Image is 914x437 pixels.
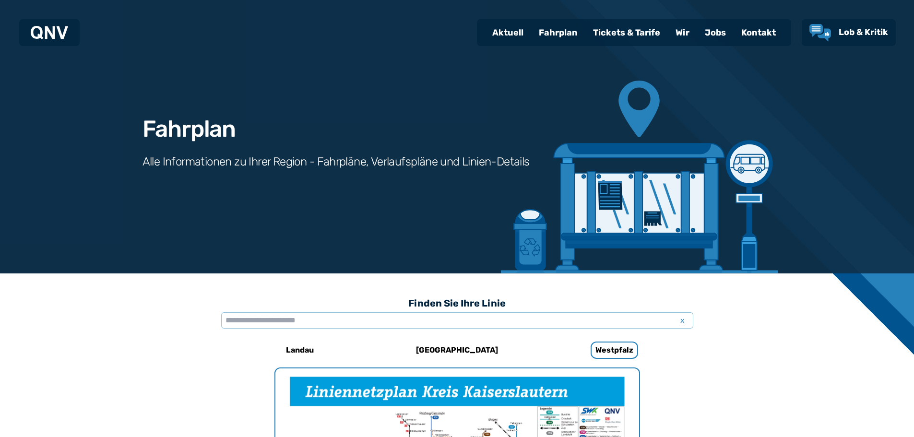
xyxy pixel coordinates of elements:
[668,20,697,45] a: Wir
[531,20,585,45] a: Fahrplan
[809,24,888,41] a: Lob & Kritik
[591,342,638,359] h6: Westpfalz
[734,20,783,45] a: Kontakt
[412,343,502,358] h6: [GEOGRAPHIC_DATA]
[221,293,693,314] h3: Finden Sie Ihre Linie
[485,20,531,45] a: Aktuell
[676,315,689,326] span: x
[697,20,734,45] a: Jobs
[585,20,668,45] a: Tickets & Tarife
[236,339,364,362] a: Landau
[31,23,68,42] a: QNV Logo
[393,339,521,362] a: [GEOGRAPHIC_DATA]
[31,26,68,39] img: QNV Logo
[282,343,318,358] h6: Landau
[839,27,888,37] span: Lob & Kritik
[142,154,530,169] h3: Alle Informationen zu Ihrer Region - Fahrpläne, Verlaufspläne und Linien-Details
[142,118,236,141] h1: Fahrplan
[551,339,678,362] a: Westpfalz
